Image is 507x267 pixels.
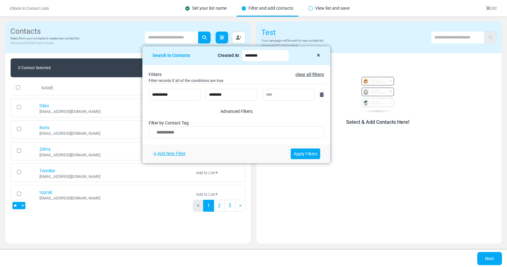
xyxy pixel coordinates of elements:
[149,71,161,78] div: Filters
[10,41,80,45] p: Showing of Total Contacts
[39,190,52,195] a: toprak
[214,200,225,212] a: 2
[39,153,190,157] div: [EMAIL_ADDRESS][DOMAIN_NAME]
[10,36,80,41] p: Select from your contacts to create new contact list.
[39,83,56,93] a: NAME
[193,200,246,217] nav: Pages
[39,175,190,179] div: [EMAIL_ADDRESS][DOMAIN_NAME]
[153,128,320,139] textarea: Search
[224,200,235,212] a: 3
[196,171,218,175] a: Add to List
[196,192,218,197] a: Add to List
[268,119,488,125] h6: Select & Add Contacts Here!
[152,151,157,157] img: blue_plus.svg
[261,28,276,38] span: Test
[203,200,214,212] a: 1
[149,108,324,115] div: Advanced Filters
[277,43,279,47] span: 0
[22,41,25,45] span: 10
[235,200,246,212] a: Next
[39,132,190,135] div: [EMAIL_ADDRESS][DOMAIN_NAME]
[149,120,189,126] label: Filter by Contact Tag
[149,78,324,84] small: Filter records if all of the conditions are true
[39,168,55,173] a: Twinlike
[39,110,190,113] div: [EMAIL_ADDRESS][DOMAIN_NAME]
[152,151,186,156] a: Add New Filter
[261,38,325,43] p: Your campaign will be sent to new contact list .
[10,6,49,11] a: Back to Contact Lists
[28,41,34,45] span: 9258
[477,252,502,265] a: Next
[261,43,325,48] p: Showing of Total Contacts
[152,52,190,59] div: Search in Contacts
[218,52,239,59] div: Created At
[13,61,56,75] span: 0 Contact Selected
[39,125,49,130] a: Baris
[10,27,80,36] h5: Contacts
[273,43,274,47] span: 0
[486,6,497,11] a: ESC
[39,196,190,200] div: [EMAIL_ADDRESS][DOMAIN_NAME]
[39,147,51,152] a: Zehra
[39,103,49,108] a: Dilan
